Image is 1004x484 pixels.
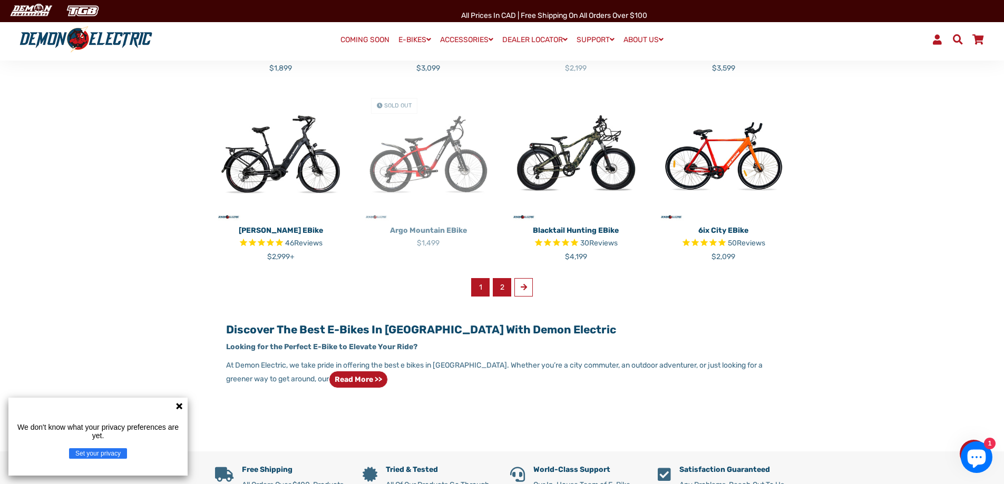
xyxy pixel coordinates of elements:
[510,238,642,250] span: Rated 4.7 out of 5 stars 30 reviews
[386,466,494,475] h5: Tried & Tested
[573,32,618,47] a: SUPPORT
[226,342,417,351] strong: Looking for the Perfect E-Bike to Elevate Your Ride?
[589,239,618,248] span: Reviews
[565,252,587,261] span: $4,199
[215,90,347,221] img: Tronio Commuter eBike - Demon Electric
[958,441,996,476] inbox-online-store-chat: Shopify online store chat
[658,238,789,250] span: Rated 4.8 out of 5 stars 50 reviews
[510,221,642,262] a: Blacktail Hunting eBike Rated 4.7 out of 5 stars 30 reviews $4,199
[337,33,393,47] a: COMING SOON
[416,64,440,73] span: $3,099
[417,239,440,248] span: $1,499
[16,26,156,53] img: Demon Electric logo
[269,64,292,73] span: $1,899
[226,360,777,388] p: At Demon Electric, we take pride in offering the best e bikes in [GEOGRAPHIC_DATA]. Whether you’r...
[5,2,56,19] img: Demon Electric
[226,323,777,336] h2: Discover the Best E-Bikes in [GEOGRAPHIC_DATA] with Demon Electric
[499,32,571,47] a: DEALER LOCATOR
[510,90,642,221] img: Blacktail Hunting eBike - Demon Electric
[711,252,735,261] span: $2,099
[242,466,347,475] h5: Free Shipping
[737,239,765,248] span: Reviews
[712,64,735,73] span: $3,599
[658,90,789,221] img: 6ix City eBike - Demon Electric
[658,221,789,262] a: 6ix City eBike Rated 4.8 out of 5 stars 50 reviews $2,099
[69,448,127,459] button: Set your privacy
[215,221,347,262] a: [PERSON_NAME] eBike Rated 4.6 out of 5 stars 46 reviews $2,999+
[395,32,435,47] a: E-BIKES
[658,225,789,236] p: 6ix City eBike
[728,239,765,248] span: 50 reviews
[510,225,642,236] p: Blacktail Hunting eBike
[436,32,497,47] a: ACCESSORIES
[215,225,347,236] p: [PERSON_NAME] eBike
[461,11,647,20] span: All Prices in CAD | Free shipping on all orders over $100
[363,90,494,221] a: Argo Mountain eBike - Demon Electric Sold Out
[580,239,618,248] span: 30 reviews
[384,102,412,109] span: Sold Out
[565,64,587,73] span: $2,199
[363,225,494,236] p: Argo Mountain eBike
[363,90,494,221] img: Argo Mountain eBike - Demon Electric
[620,32,667,47] a: ABOUT US
[215,238,347,250] span: Rated 4.6 out of 5 stars 46 reviews
[267,252,295,261] span: $2,999+
[533,466,642,475] h5: World-Class Support
[335,375,382,384] strong: Read more >>
[13,423,183,440] p: We don't know what your privacy preferences are yet.
[61,2,104,19] img: TGB Canada
[363,221,494,249] a: Argo Mountain eBike $1,499
[285,239,323,248] span: 46 reviews
[679,466,789,475] h5: Satisfaction Guaranteed
[493,278,511,297] a: 2
[471,278,490,297] span: 1
[294,239,323,248] span: Reviews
